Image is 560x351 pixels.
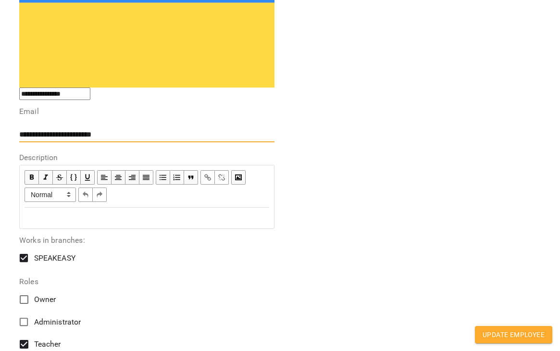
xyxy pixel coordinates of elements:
button: Undo [78,188,93,202]
label: Description [19,154,274,162]
button: Update Employee [475,326,552,343]
button: Bold [25,170,39,185]
span: Normal [25,188,76,202]
label: Roles [19,278,274,286]
button: Link [200,170,215,185]
button: Image [231,170,246,185]
span: Administrator [34,316,81,328]
button: Align Right [125,170,139,185]
button: OL [170,170,184,185]
span: SPEAKEASY [34,252,75,264]
span: Owner [34,294,56,305]
button: Underline [81,170,95,185]
button: UL [156,170,170,185]
span: Teacher [34,338,61,350]
button: Remove Link [215,170,229,185]
button: Align Justify [139,170,153,185]
label: Works in branches: [19,237,274,244]
span: Update Employee [483,329,545,340]
button: Redo [93,188,107,202]
button: Align Left [97,170,112,185]
button: Blockquote [184,170,198,185]
button: Italic [39,170,53,185]
button: Monospace [67,170,81,185]
div: Edit text [20,208,274,228]
button: Align Center [112,170,125,185]
button: Strikethrough [53,170,67,185]
label: Email [19,108,274,115]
